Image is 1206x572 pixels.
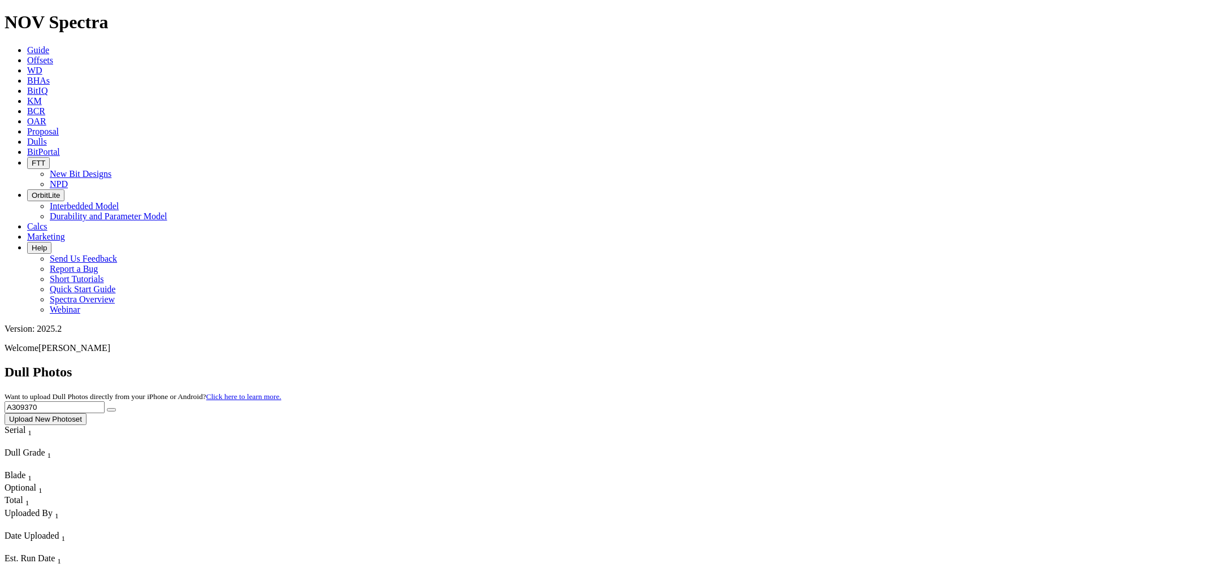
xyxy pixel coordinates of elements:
span: Sort None [28,470,32,480]
a: KM [27,96,42,106]
span: Blade [5,470,25,480]
div: Est. Run Date Sort None [5,553,84,566]
sub: 1 [28,474,32,482]
span: Date Uploaded [5,531,59,540]
a: Marketing [27,232,65,241]
span: Serial [5,425,25,435]
sub: 1 [38,486,42,495]
a: Webinar [50,305,80,314]
div: Total Sort None [5,495,44,508]
sub: 1 [55,512,59,520]
div: Column Menu [5,543,89,553]
a: Quick Start Guide [50,284,115,294]
div: Optional Sort None [5,483,44,495]
sub: 1 [28,428,32,437]
a: Short Tutorials [50,274,104,284]
div: Sort None [5,483,44,495]
h1: NOV Spectra [5,12,1201,33]
span: Uploaded By [5,508,53,518]
a: BHAs [27,76,50,85]
div: Sort None [5,508,135,531]
div: Sort None [5,531,89,553]
a: Offsets [27,55,53,65]
a: Durability and Parameter Model [50,211,167,221]
sub: 1 [57,557,61,565]
sub: 1 [61,534,65,543]
a: Calcs [27,222,47,231]
a: BitIQ [27,86,47,96]
a: Proposal [27,127,59,136]
div: Date Uploaded Sort None [5,531,89,543]
p: Welcome [5,343,1201,353]
div: Sort None [5,495,44,508]
div: Column Menu [5,460,84,470]
span: Optional [5,483,36,492]
span: Sort None [28,425,32,435]
span: Sort None [47,448,51,457]
div: Dull Grade Sort None [5,448,84,460]
span: FTT [32,159,45,167]
a: Guide [27,45,49,55]
span: Sort None [38,483,42,492]
sub: 1 [47,451,51,460]
span: Dull Grade [5,448,45,457]
span: Sort None [55,508,59,518]
a: New Bit Designs [50,169,111,179]
a: Dulls [27,137,47,146]
span: Sort None [57,553,61,563]
a: Spectra Overview [50,294,115,304]
span: OrbitLite [32,191,60,200]
span: Sort None [61,531,65,540]
h2: Dull Photos [5,365,1201,380]
a: Send Us Feedback [50,254,117,263]
button: OrbitLite [27,189,64,201]
span: Est. Run Date [5,553,55,563]
a: Click here to learn more. [206,392,282,401]
a: BitPortal [27,147,60,157]
small: Want to upload Dull Photos directly from your iPhone or Android? [5,392,281,401]
div: Version: 2025.2 [5,324,1201,334]
button: Upload New Photoset [5,413,87,425]
span: Sort None [25,495,29,505]
input: Search Serial Number [5,401,105,413]
div: Uploaded By Sort None [5,508,135,521]
div: Blade Sort None [5,470,44,483]
a: Interbedded Model [50,201,119,211]
a: WD [27,66,42,75]
span: Help [32,244,47,252]
div: Sort None [5,448,84,470]
a: Report a Bug [50,264,98,274]
div: Sort None [5,470,44,483]
span: [PERSON_NAME] [38,343,110,353]
a: BCR [27,106,45,116]
div: Column Menu [5,437,53,448]
div: Sort None [5,425,53,448]
a: OAR [27,116,46,126]
div: Serial Sort None [5,425,53,437]
a: NPD [50,179,68,189]
button: Help [27,242,51,254]
button: FTT [27,157,50,169]
div: Column Menu [5,521,135,531]
sub: 1 [25,499,29,508]
span: Total [5,495,23,505]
